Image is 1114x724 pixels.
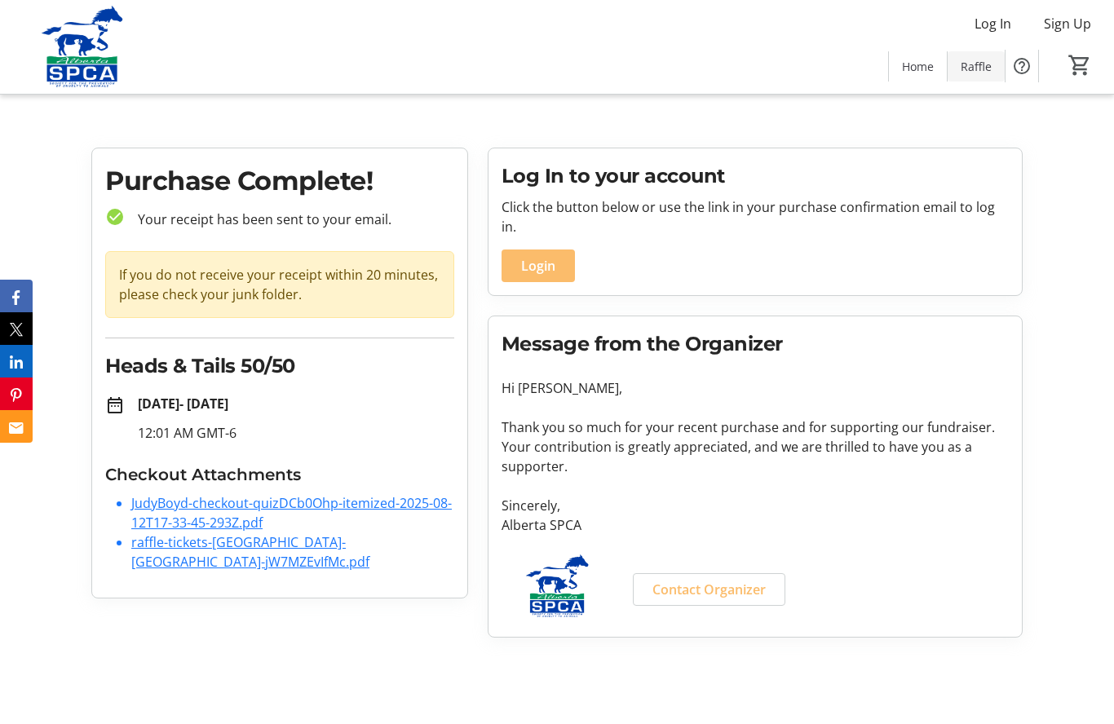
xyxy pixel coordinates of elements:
h2: Heads & Tails 50/50 [105,352,454,382]
mat-icon: check_circle [105,208,125,227]
span: Home [902,59,934,76]
a: Home [889,52,947,82]
span: Contact Organizer [652,581,766,600]
p: Alberta SPCA [502,516,1009,536]
p: Thank you so much for your recent purchase and for supporting our fundraiser. Your contribution i... [502,418,1009,477]
span: Raffle [961,59,992,76]
img: Alberta SPCA logo [502,555,614,618]
button: Log In [961,11,1024,38]
img: Alberta SPCA's Logo [10,7,155,88]
p: 12:01 AM GMT-6 [138,424,454,444]
h2: Log In to your account [502,162,1009,192]
span: Log In [975,15,1011,34]
strong: [DATE] - [DATE] [138,395,228,413]
button: Sign Up [1031,11,1104,38]
a: JudyBoyd-checkout-quizDCb0Ohp-itemized-2025-08-12T17-33-45-293Z.pdf [131,495,452,532]
h3: Checkout Attachments [105,463,454,488]
a: Contact Organizer [633,574,785,607]
h1: Purchase Complete! [105,162,454,201]
button: Login [502,250,575,283]
p: Sincerely, [502,497,1009,516]
button: Help [1006,51,1038,83]
h2: Message from the Organizer [502,330,1009,360]
span: Sign Up [1044,15,1091,34]
div: If you do not receive your receipt within 20 minutes, please check your junk folder. [105,252,454,319]
mat-icon: date_range [105,396,125,416]
span: Login [521,257,555,276]
a: raffle-tickets-[GEOGRAPHIC_DATA]-[GEOGRAPHIC_DATA]-jW7MZEvIfMc.pdf [131,534,369,572]
p: Click the button below or use the link in your purchase confirmation email to log in. [502,198,1009,237]
p: Your receipt has been sent to your email. [125,210,454,230]
a: Raffle [948,52,1005,82]
p: Hi [PERSON_NAME], [502,379,1009,399]
button: Cart [1065,51,1094,81]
